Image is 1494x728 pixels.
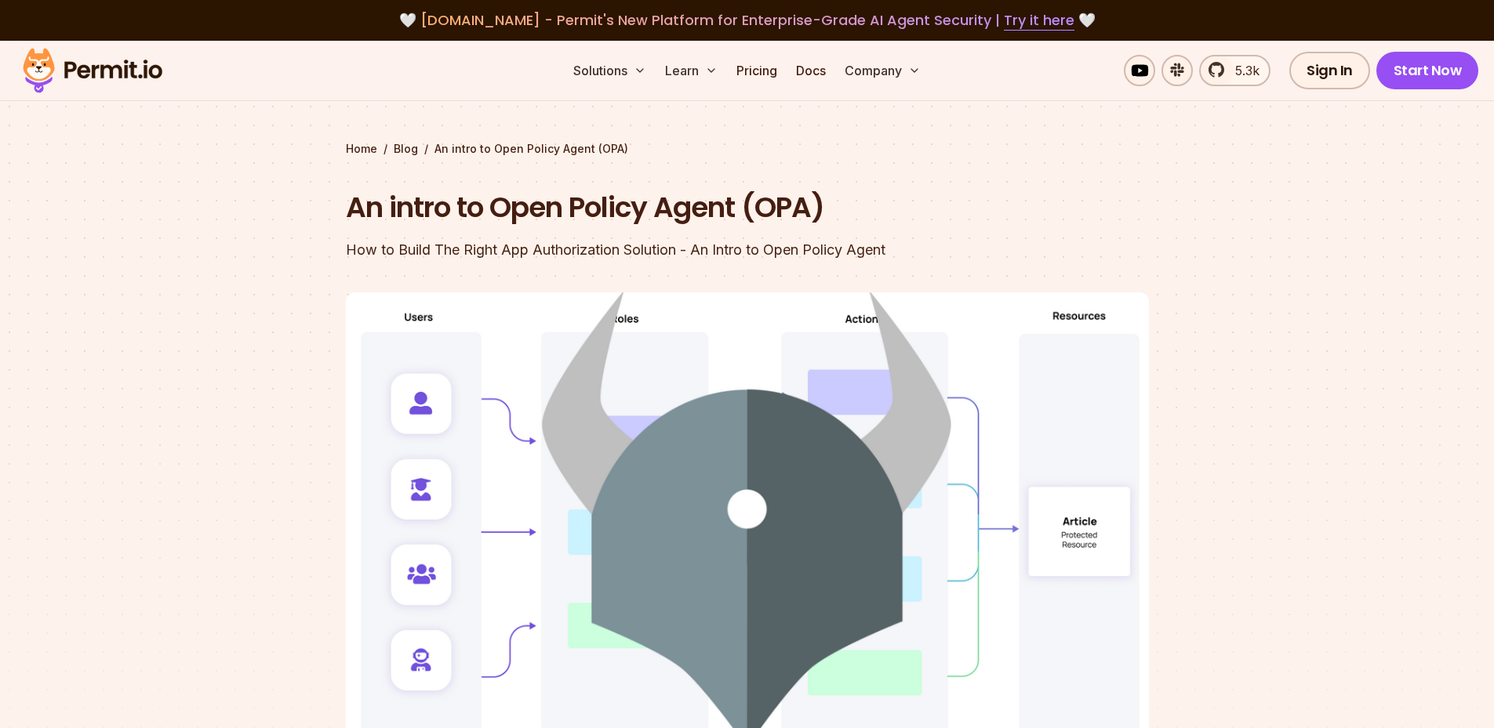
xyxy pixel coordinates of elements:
span: [DOMAIN_NAME] - Permit's New Platform for Enterprise-Grade AI Agent Security | [420,10,1074,30]
button: Solutions [567,55,652,86]
div: / / [346,141,1149,157]
button: Learn [659,55,724,86]
img: Permit logo [16,44,169,97]
a: 5.3k [1199,55,1270,86]
a: Start Now [1376,52,1479,89]
span: 5.3k [1226,61,1260,80]
div: 🤍 🤍 [38,9,1456,31]
a: Pricing [730,55,783,86]
h1: An intro to Open Policy Agent (OPA) [346,188,948,227]
div: How to Build The Right App Authorization Solution - An Intro to Open Policy Agent [346,239,948,261]
a: Blog [394,141,418,157]
button: Company [838,55,927,86]
a: Sign In [1289,52,1370,89]
a: Try it here [1004,10,1074,31]
a: Docs [790,55,832,86]
a: Home [346,141,377,157]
